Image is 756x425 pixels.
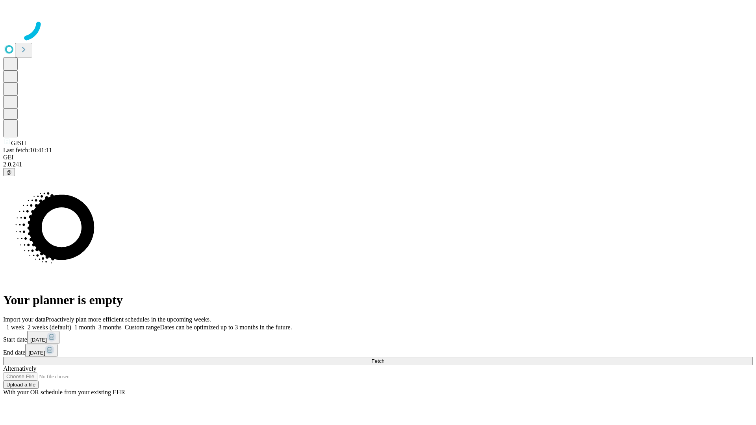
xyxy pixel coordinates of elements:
[3,293,753,307] h1: Your planner is empty
[28,324,71,331] span: 2 weeks (default)
[28,350,45,356] span: [DATE]
[3,344,753,357] div: End date
[3,365,36,372] span: Alternatively
[3,357,753,365] button: Fetch
[160,324,292,331] span: Dates can be optimized up to 3 months in the future.
[371,358,384,364] span: Fetch
[98,324,122,331] span: 3 months
[74,324,95,331] span: 1 month
[3,331,753,344] div: Start date
[3,154,753,161] div: GEI
[3,389,125,395] span: With your OR schedule from your existing EHR
[3,168,15,176] button: @
[125,324,160,331] span: Custom range
[6,324,24,331] span: 1 week
[11,140,26,146] span: GJSH
[27,331,59,344] button: [DATE]
[30,337,47,343] span: [DATE]
[6,169,12,175] span: @
[3,381,39,389] button: Upload a file
[25,344,57,357] button: [DATE]
[3,147,52,153] span: Last fetch: 10:41:11
[46,316,211,323] span: Proactively plan more efficient schedules in the upcoming weeks.
[3,316,46,323] span: Import your data
[3,161,753,168] div: 2.0.241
